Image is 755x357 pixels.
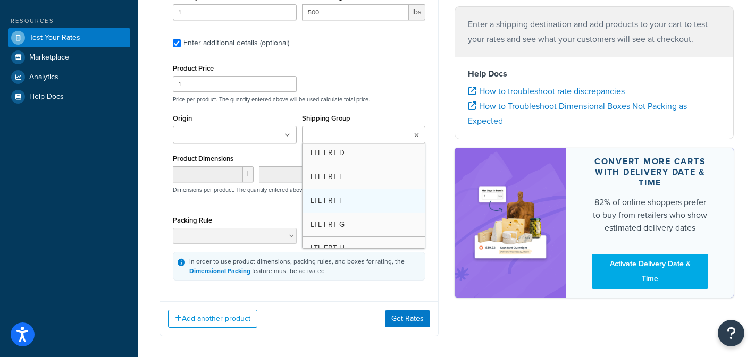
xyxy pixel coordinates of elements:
[189,266,250,276] a: Dimensional Packing
[8,87,130,106] a: Help Docs
[303,213,425,236] a: LTL FRT G
[168,310,257,328] button: Add another product
[29,53,69,62] span: Marketplace
[173,155,233,163] label: Product Dimensions
[592,196,708,234] div: 82% of online shoppers prefer to buy from retailers who show estimated delivery dates
[468,17,720,47] p: Enter a shipping destination and add products to your cart to test your rates and see what your c...
[718,320,744,346] button: Open Resource Center
[592,254,708,289] a: Activate Delivery Date & Time
[29,33,80,42] span: Test Your Rates
[303,141,425,165] a: LTL FRT D
[173,64,214,72] label: Product Price
[311,195,343,206] span: LTL FRT F
[173,4,297,20] input: 0.0
[311,147,345,158] span: LTL FRT D
[8,28,130,47] a: Test Your Rates
[311,171,343,182] span: LTL FRT E
[29,73,58,82] span: Analytics
[592,156,708,188] div: Convert more carts with delivery date & time
[243,166,254,182] span: L
[468,85,625,97] a: How to troubleshoot rate discrepancies
[471,167,550,279] img: feature-image-ddt-36eae7f7280da8017bfb280eaccd9c446f90b1fe08728e4019434db127062ab4.png
[8,16,130,25] div: Resources
[468,67,720,80] h4: Help Docs
[311,219,345,230] span: LTL FRT G
[189,257,405,276] div: In order to use product dimensions, packing rules, and boxes for rating, the feature must be acti...
[303,189,425,212] a: LTL FRT F
[183,36,289,50] div: Enter additional details (optional)
[29,92,64,101] span: Help Docs
[385,310,430,327] button: Get Rates
[8,67,130,87] a: Analytics
[173,114,192,122] label: Origin
[8,48,130,67] a: Marketplace
[170,96,428,103] p: Price per product. The quantity entered above will be used calculate total price.
[170,186,393,193] p: Dimensions per product. The quantity entered above will be used calculate total volume.
[303,165,425,189] a: LTL FRT E
[173,39,181,47] input: Enter additional details (optional)
[468,100,687,127] a: How to Troubleshoot Dimensional Boxes Not Packing as Expected
[302,4,409,20] input: 0.00
[302,114,350,122] label: Shipping Group
[303,237,425,260] a: LTL FRT H
[409,4,425,20] span: lbs
[173,216,212,224] label: Packing Rule
[311,243,345,254] span: LTL FRT H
